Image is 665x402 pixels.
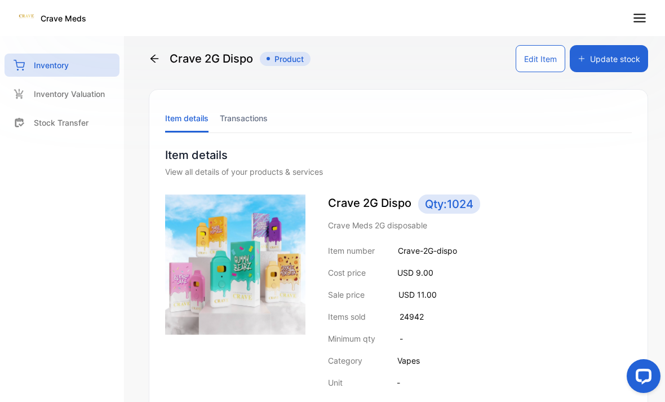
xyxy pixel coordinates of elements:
[34,88,105,100] p: Inventory Valuation
[398,290,437,299] span: USD 11.00
[328,333,375,344] p: Minimum qty
[400,333,403,344] p: -
[260,52,311,66] span: Product
[34,117,88,129] p: Stock Transfer
[418,195,480,214] span: Qty: 1024
[397,355,420,366] p: Vapes
[398,245,457,257] p: Crave-2G-dispo
[5,82,119,105] a: Inventory Valuation
[516,45,565,72] button: Edit Item
[41,12,86,24] p: Crave Meds
[397,377,400,388] p: -
[165,166,632,178] div: View all details of your products & services
[328,311,366,323] p: Items sold
[400,311,424,323] p: 24942
[328,377,343,388] p: Unit
[34,59,69,71] p: Inventory
[328,245,375,257] p: Item number
[328,355,362,366] p: Category
[5,54,119,77] a: Inventory
[165,195,305,335] img: item
[220,104,268,132] li: Transactions
[570,45,648,72] button: Update stock
[328,289,365,301] p: Sale price
[618,355,665,402] iframe: LiveChat chat widget
[328,219,632,231] p: Crave Meds 2G disposable
[18,8,35,25] img: Logo
[165,104,209,132] li: Item details
[328,195,632,214] p: Crave 2G Dispo
[397,268,433,277] span: USD 9.00
[165,147,632,164] p: Item details
[328,267,366,279] p: Cost price
[149,45,311,72] div: Crave 2G Dispo
[5,111,119,134] a: Stock Transfer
